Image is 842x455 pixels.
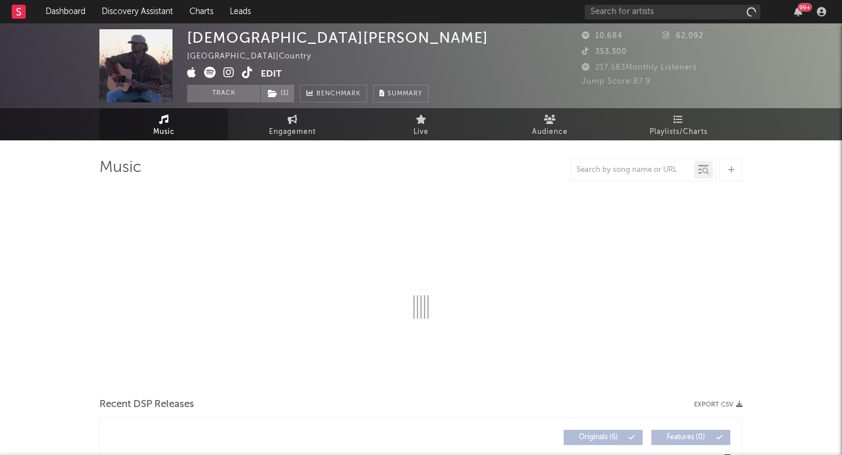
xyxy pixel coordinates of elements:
button: (1) [261,85,294,102]
a: Live [357,108,485,140]
div: [GEOGRAPHIC_DATA] | Country [187,50,325,64]
span: Originals ( 6 ) [571,434,625,441]
span: Features ( 0 ) [659,434,713,441]
span: Benchmark [316,87,361,101]
span: Summary [388,91,422,97]
div: [DEMOGRAPHIC_DATA][PERSON_NAME] [187,29,488,46]
button: Features(0) [651,430,730,445]
input: Search by song name or URL [571,166,694,175]
input: Search for artists [585,5,760,19]
span: Live [413,125,429,139]
a: Music [99,108,228,140]
button: Export CSV [694,401,743,408]
button: Track [187,85,260,102]
span: ( 1 ) [260,85,295,102]
a: Audience [485,108,614,140]
button: Edit [261,67,282,81]
button: 99+ [794,7,802,16]
a: Engagement [228,108,357,140]
span: Audience [532,125,568,139]
span: Recent DSP Releases [99,398,194,412]
button: Summary [373,85,429,102]
span: 62,092 [662,32,703,40]
span: Jump Score: 87.9 [582,78,651,85]
span: Playlists/Charts [650,125,708,139]
span: 10,684 [582,32,623,40]
span: Engagement [269,125,316,139]
span: Music [153,125,175,139]
span: 217,583 Monthly Listeners [582,64,697,71]
span: 353,300 [582,48,627,56]
a: Benchmark [300,85,367,102]
a: Playlists/Charts [614,108,743,140]
div: 99 + [798,3,812,12]
button: Originals(6) [564,430,643,445]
